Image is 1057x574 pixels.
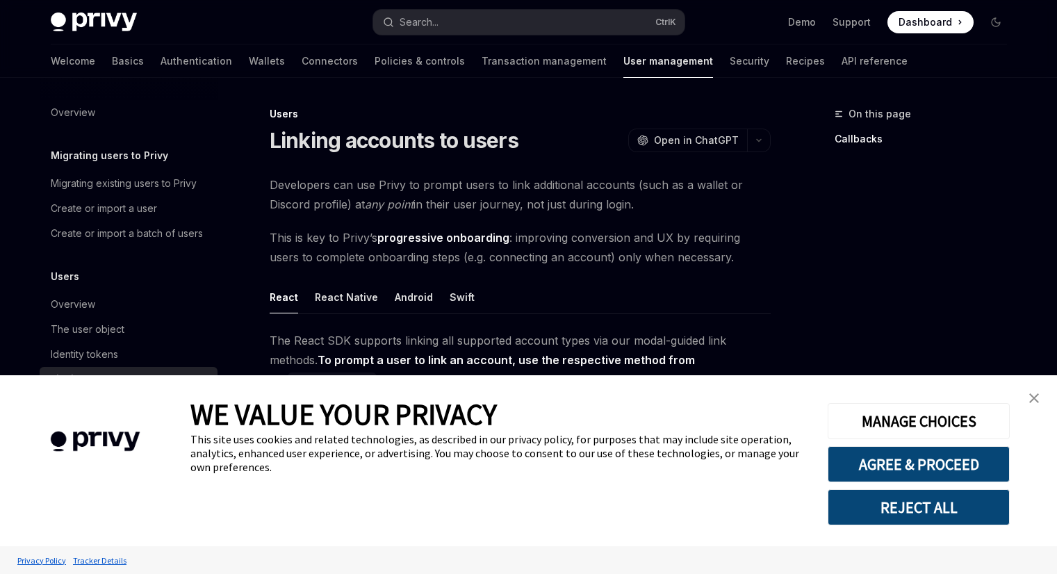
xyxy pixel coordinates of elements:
[14,548,69,573] a: Privacy Policy
[40,171,218,196] a: Migrating existing users to Privy
[190,432,807,474] div: This site uses cookies and related technologies, as described in our privacy policy, for purposes...
[51,268,79,285] h5: Users
[40,196,218,221] a: Create or import a user
[288,372,377,388] code: useLinkAccount
[69,548,130,573] a: Tracker Details
[190,396,497,432] span: WE VALUE YOUR PRIVACY
[51,225,203,242] div: Create or import a batch of users
[51,175,197,192] div: Migrating existing users to Privy
[730,44,769,78] a: Security
[40,292,218,317] a: Overview
[51,296,95,313] div: Overview
[270,128,518,153] h1: Linking accounts to users
[40,317,218,342] a: The user object
[833,15,871,29] a: Support
[835,128,1018,150] a: Callbacks
[51,200,157,217] div: Create or import a user
[302,44,358,78] a: Connectors
[842,44,908,78] a: API reference
[786,44,825,78] a: Recipes
[51,371,179,388] div: Linking accounts to users
[395,281,433,313] button: Android
[40,100,218,125] a: Overview
[828,403,1010,439] button: MANAGE CHOICES
[849,106,911,122] span: On this page
[161,44,232,78] a: Authentication
[985,11,1007,33] button: Toggle dark mode
[270,107,771,121] div: Users
[655,17,676,28] span: Ctrl K
[40,342,218,367] a: Identity tokens
[377,231,509,245] strong: progressive onboarding
[400,14,439,31] div: Search...
[1020,384,1048,412] a: close banner
[51,44,95,78] a: Welcome
[373,10,685,35] button: Search...CtrlK
[112,44,144,78] a: Basics
[51,147,168,164] h5: Migrating users to Privy
[1029,393,1039,403] img: close banner
[249,44,285,78] a: Wallets
[270,228,771,267] span: This is key to Privy’s : improving conversion and UX by requiring users to complete onboarding st...
[482,44,607,78] a: Transaction management
[315,281,378,313] button: React Native
[40,221,218,246] a: Create or import a batch of users
[270,353,695,386] strong: To prompt a user to link an account, use the respective method from the hook:
[375,44,465,78] a: Policies & controls
[51,13,137,32] img: dark logo
[887,11,974,33] a: Dashboard
[623,44,713,78] a: User management
[21,411,170,472] img: company logo
[788,15,816,29] a: Demo
[51,346,118,363] div: Identity tokens
[40,367,218,392] a: Linking accounts to users
[828,446,1010,482] button: AGREE & PROCEED
[270,281,298,313] button: React
[270,175,771,214] span: Developers can use Privy to prompt users to link additional accounts (such as a wallet or Discord...
[365,197,413,211] em: any point
[270,331,771,389] span: The React SDK supports linking all supported account types via our modal-guided link methods.
[51,104,95,121] div: Overview
[899,15,952,29] span: Dashboard
[654,133,739,147] span: Open in ChatGPT
[828,489,1010,525] button: REJECT ALL
[450,281,475,313] button: Swift
[51,321,124,338] div: The user object
[628,129,747,152] button: Open in ChatGPT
